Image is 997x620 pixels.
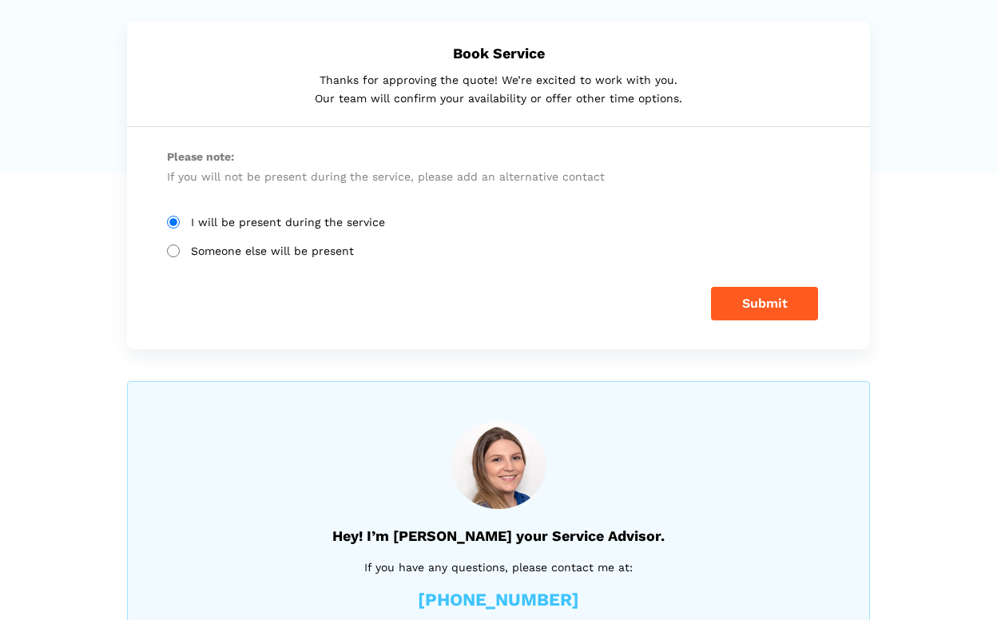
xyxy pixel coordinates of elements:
[167,71,830,107] p: Thanks for approving the quote! We’re excited to work with you. Our team will confirm your availa...
[167,147,830,186] p: If you will not be present during the service, please add an alternative contact
[168,558,829,576] p: If you have any questions, please contact me at:
[418,591,579,609] a: [PHONE_NUMBER]
[711,287,818,320] button: Submit
[167,45,830,62] h5: Book Service
[167,244,830,258] label: Someone else will be present
[167,216,180,229] input: I will be present during the service
[167,147,830,167] span: Please note:
[167,244,180,257] input: Someone else will be present
[168,527,829,544] h5: Hey! I’m [PERSON_NAME] your Service Advisor.
[167,216,830,229] label: I will be present during the service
